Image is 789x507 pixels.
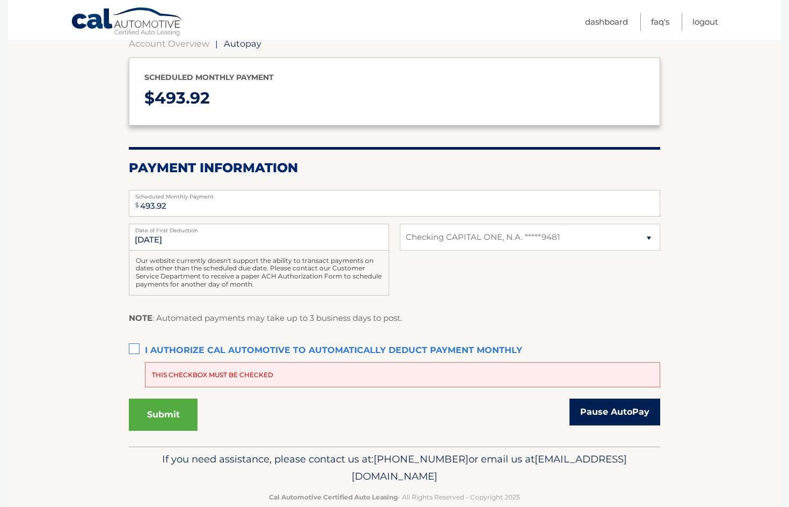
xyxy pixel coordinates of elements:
p: Scheduled monthly payment [144,71,645,84]
p: : Automated payments may take up to 3 business days to post. [129,311,402,325]
span: [PHONE_NUMBER] [374,453,469,465]
span: [EMAIL_ADDRESS][DOMAIN_NAME] [352,453,627,482]
input: Payment Date [129,224,389,251]
label: I authorize cal automotive to automatically deduct payment monthly [129,340,660,362]
h2: Payment Information [129,160,660,176]
strong: NOTE [129,313,152,323]
label: Date of First Deduction [129,224,389,232]
div: Our website currently doesn't support the ability to transact payments on dates other than the sc... [129,251,389,296]
span: 493.92 [155,88,210,108]
a: Dashboard [585,13,628,31]
span: | [215,38,218,49]
span: Autopay [224,38,261,49]
button: Submit [129,399,198,431]
strong: Cal Automotive Certified Auto Leasing [269,493,398,501]
input: Payment Amount [129,190,660,217]
p: If you need assistance, please contact us at: or email us at [136,451,653,485]
a: Pause AutoPay [569,399,660,425]
span: $ [132,193,142,217]
p: - All Rights Reserved - Copyright 2025 [136,491,653,503]
a: Cal Automotive [71,7,184,38]
span: This checkbox must be checked [152,371,273,379]
a: Account Overview [129,38,209,49]
label: Scheduled Monthly Payment [129,190,660,199]
a: Logout [692,13,718,31]
a: FAQ's [651,13,669,31]
p: $ [144,84,645,113]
